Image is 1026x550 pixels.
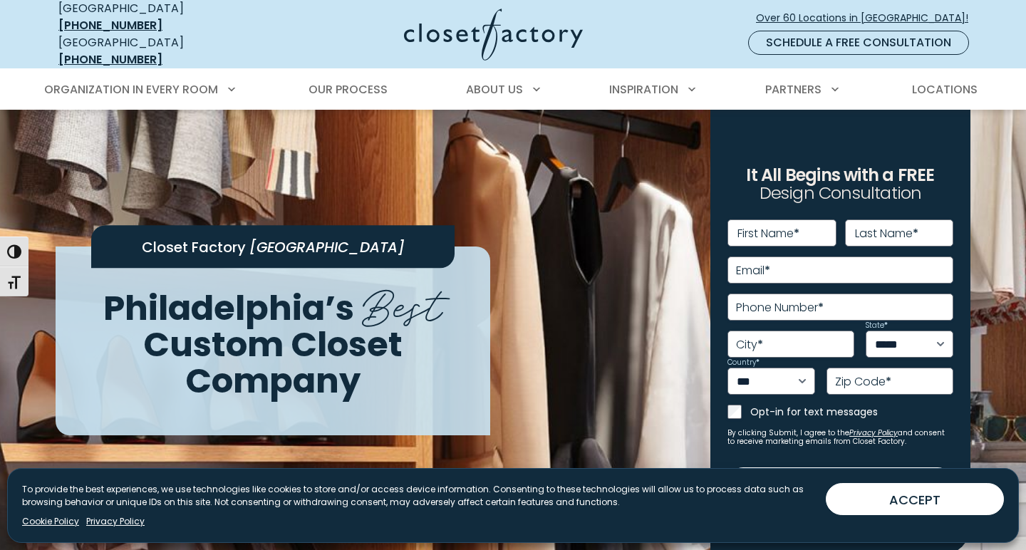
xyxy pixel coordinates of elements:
[912,81,978,98] span: Locations
[750,405,953,419] label: Opt-in for text messages
[855,228,918,239] label: Last Name
[746,163,934,187] span: It All Begins with a FREE
[736,302,824,313] label: Phone Number
[86,515,145,528] a: Privacy Policy
[835,376,891,388] label: Zip Code
[58,17,162,33] a: [PHONE_NUMBER]
[404,9,583,61] img: Closet Factory Logo
[34,70,992,110] nav: Primary Menu
[143,321,403,405] span: Custom Closet Company
[737,228,799,239] label: First Name
[609,81,678,98] span: Inspiration
[756,11,980,26] span: Over 60 Locations in [GEOGRAPHIC_DATA]!
[58,51,162,68] a: [PHONE_NUMBER]
[309,81,388,98] span: Our Process
[765,81,822,98] span: Partners
[103,284,354,332] span: Philadelphia’s
[849,427,898,438] a: Privacy Policy
[866,322,888,329] label: State
[249,237,405,257] span: [GEOGRAPHIC_DATA]
[727,467,953,499] button: Submit
[22,483,814,509] p: To provide the best experiences, we use technologies like cookies to store and/or access device i...
[736,265,770,276] label: Email
[727,359,760,366] label: Country
[466,81,523,98] span: About Us
[58,34,265,68] div: [GEOGRAPHIC_DATA]
[826,483,1004,515] button: ACCEPT
[755,6,980,31] a: Over 60 Locations in [GEOGRAPHIC_DATA]!
[362,269,442,334] span: Best
[736,339,763,351] label: City
[142,237,246,257] span: Closet Factory
[748,31,969,55] a: Schedule a Free Consultation
[727,429,953,446] small: By clicking Submit, I agree to the and consent to receive marketing emails from Closet Factory.
[44,81,218,98] span: Organization in Every Room
[760,182,922,205] span: Design Consultation
[22,515,79,528] a: Cookie Policy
